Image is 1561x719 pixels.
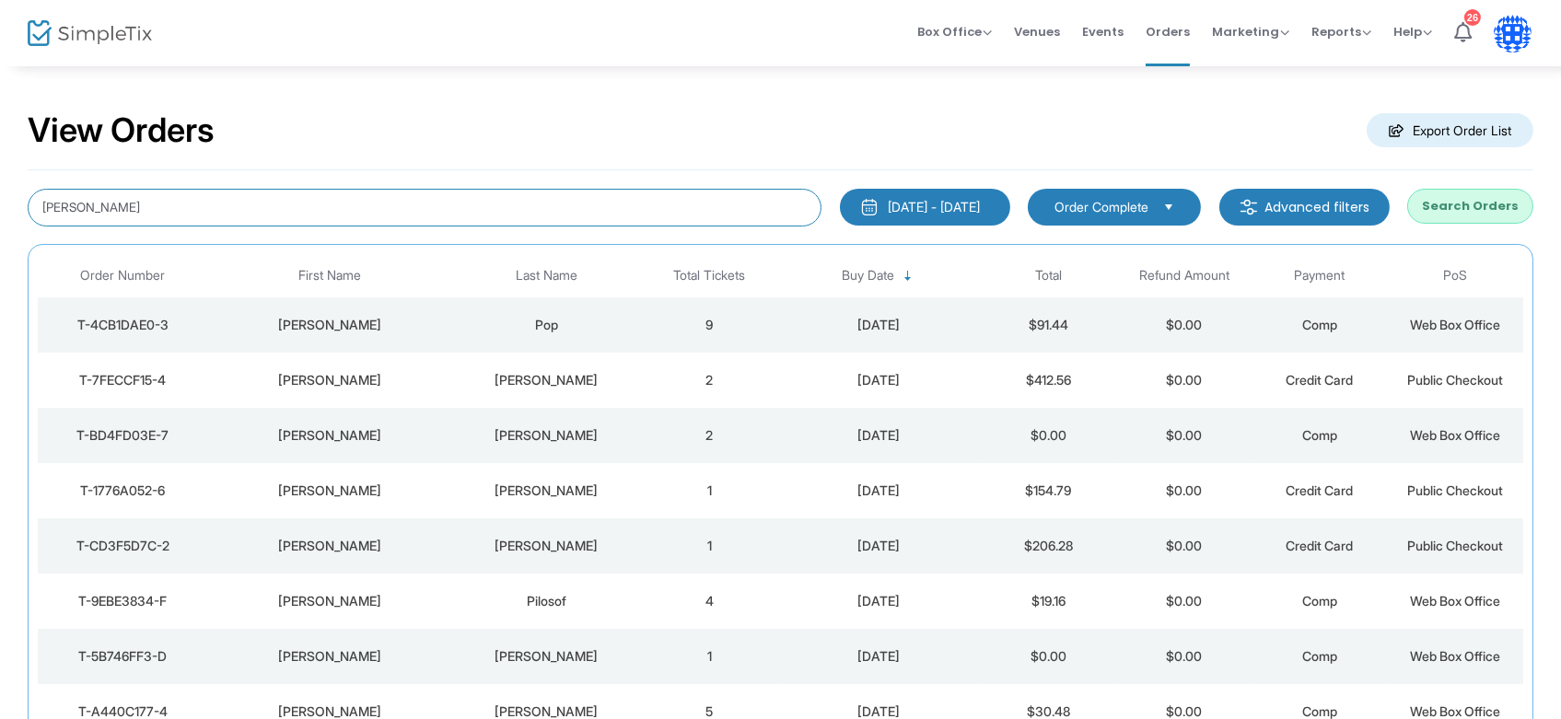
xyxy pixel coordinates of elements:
[1367,113,1533,147] m-button: Export Order List
[1116,463,1252,518] td: $0.00
[42,647,203,666] div: T-5B746FF3-D
[641,463,776,518] td: 1
[1410,703,1500,719] span: Web Box Office
[456,371,636,389] div: Gordon
[641,408,776,463] td: 2
[981,353,1116,408] td: $412.56
[1410,593,1500,609] span: Web Box Office
[1410,317,1500,332] span: Web Box Office
[1146,8,1190,55] span: Orders
[1410,427,1500,443] span: Web Box Office
[1407,372,1503,388] span: Public Checkout
[456,537,636,555] div: Kaufman
[782,316,976,334] div: 9/21/2025
[1311,23,1371,41] span: Reports
[1286,482,1353,498] span: Credit Card
[782,537,976,555] div: 9/20/2025
[981,254,1116,297] th: Total
[1219,189,1390,226] m-button: Advanced filters
[981,408,1116,463] td: $0.00
[456,316,636,334] div: Pop
[641,574,776,629] td: 4
[1156,197,1182,217] button: Select
[641,254,776,297] th: Total Tickets
[1116,518,1252,574] td: $0.00
[782,592,976,610] div: 9/20/2025
[782,481,976,500] div: 9/21/2025
[840,189,1010,226] button: [DATE] - [DATE]
[516,268,577,284] span: Last Name
[1302,317,1337,332] span: Comp
[1302,703,1337,719] span: Comp
[42,592,203,610] div: T-9EBE3834-F
[1116,297,1252,353] td: $0.00
[212,592,447,610] div: Maurice
[1116,574,1252,629] td: $0.00
[901,269,915,284] span: Sortable
[842,268,894,284] span: Buy Date
[456,592,636,610] div: Pilosof
[1212,23,1289,41] span: Marketing
[888,198,980,216] div: [DATE] - [DATE]
[28,110,215,151] h2: View Orders
[42,426,203,445] div: T-BD4FD03E-7
[1302,648,1337,664] span: Comp
[981,297,1116,353] td: $91.44
[1407,538,1503,553] span: Public Checkout
[1407,189,1533,224] button: Search Orders
[42,537,203,555] div: T-CD3F5D7C-2
[1286,538,1353,553] span: Credit Card
[456,647,636,666] div: Strauss
[1054,198,1148,216] span: Order Complete
[1116,629,1252,684] td: $0.00
[981,574,1116,629] td: $19.16
[782,426,976,445] div: 9/21/2025
[42,316,203,334] div: T-4CB1DAE0-3
[1407,482,1503,498] span: Public Checkout
[981,518,1116,574] td: $206.28
[1240,198,1258,216] img: filter
[917,23,992,41] span: Box Office
[42,481,203,500] div: T-1776A052-6
[1393,23,1432,41] span: Help
[641,297,776,353] td: 9
[641,518,776,574] td: 1
[42,371,203,389] div: T-7FECCF15-4
[860,198,879,216] img: monthly
[981,629,1116,684] td: $0.00
[782,371,976,389] div: 9/21/2025
[28,189,821,226] input: Search by name, email, phone, order number, ip address, or last 4 digits of card
[212,426,447,445] div: Debbie
[1443,268,1467,284] span: PoS
[212,481,447,500] div: Natasha
[641,353,776,408] td: 2
[212,647,447,666] div: Jonathan
[1286,372,1353,388] span: Credit Card
[1410,648,1500,664] span: Web Box Office
[80,268,165,284] span: Order Number
[298,268,361,284] span: First Name
[1294,268,1345,284] span: Payment
[782,647,976,666] div: 9/20/2025
[1302,427,1337,443] span: Comp
[1116,254,1252,297] th: Refund Amount
[1116,353,1252,408] td: $0.00
[1302,593,1337,609] span: Comp
[212,371,447,389] div: Megan
[641,629,776,684] td: 1
[1014,8,1060,55] span: Venues
[456,481,636,500] div: ferris
[1464,9,1481,26] div: 26
[1116,408,1252,463] td: $0.00
[212,537,447,555] div: Bruce
[456,426,636,445] div: Ullman
[1082,8,1124,55] span: Events
[981,463,1116,518] td: $154.79
[212,316,447,334] div: Belinda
